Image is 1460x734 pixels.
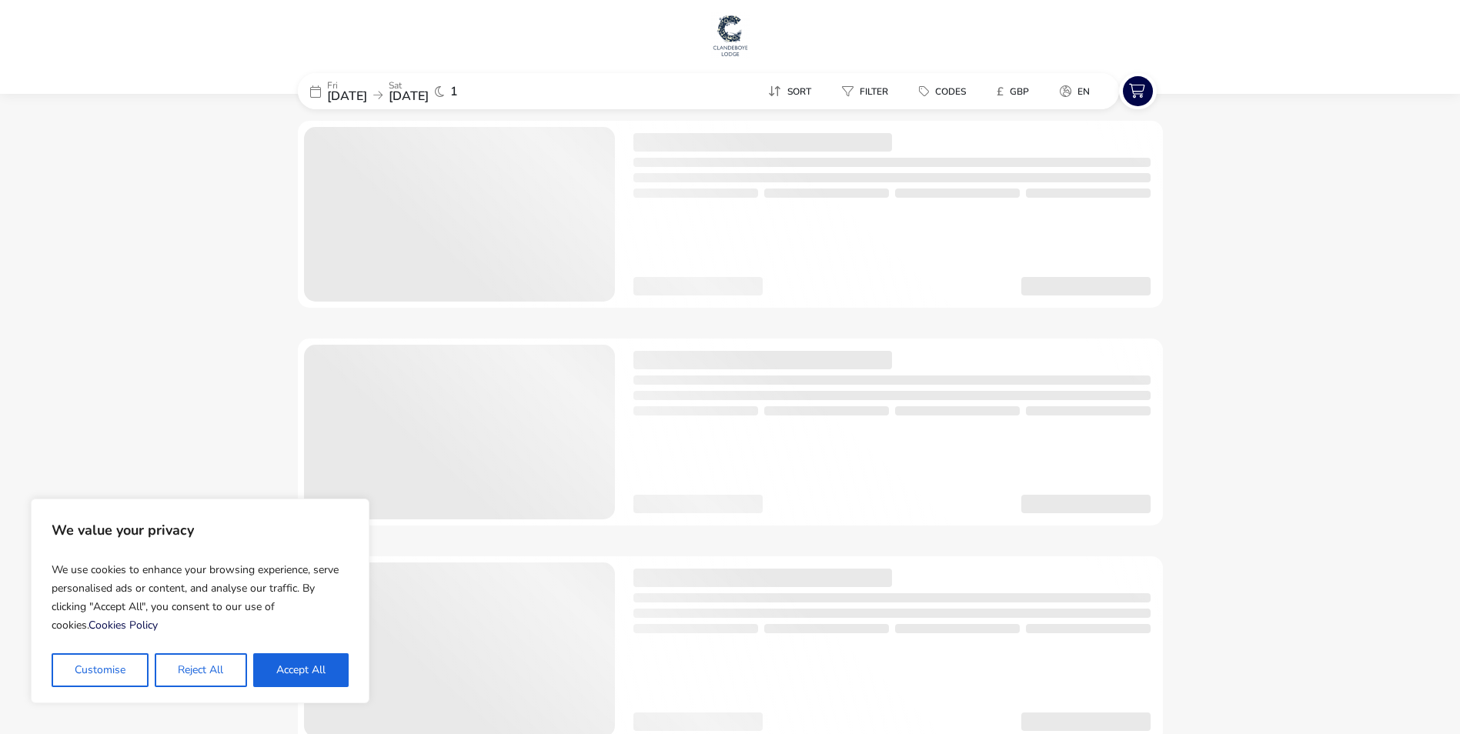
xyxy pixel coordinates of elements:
[860,85,888,98] span: Filter
[450,85,458,98] span: 1
[52,515,349,545] p: We value your privacy
[756,80,830,102] naf-pibe-menu-bar-item: Sort
[907,80,984,102] naf-pibe-menu-bar-item: Codes
[389,81,429,90] p: Sat
[298,73,529,109] div: Fri[DATE]Sat[DATE]1
[155,653,246,687] button: Reject All
[830,80,907,102] naf-pibe-menu-bar-item: Filter
[830,80,900,102] button: Filter
[327,88,367,105] span: [DATE]
[1047,80,1102,102] button: en
[935,85,966,98] span: Codes
[52,653,149,687] button: Customise
[984,80,1047,102] naf-pibe-menu-bar-item: £GBP
[756,80,824,102] button: Sort
[711,12,750,58] img: Main Website
[253,653,349,687] button: Accept All
[907,80,978,102] button: Codes
[31,499,369,703] div: We value your privacy
[327,81,367,90] p: Fri
[52,555,349,641] p: We use cookies to enhance your browsing experience, serve personalised ads or content, and analys...
[389,88,429,105] span: [DATE]
[1010,85,1029,98] span: GBP
[787,85,811,98] span: Sort
[997,84,1004,99] i: £
[1047,80,1108,102] naf-pibe-menu-bar-item: en
[89,618,158,632] a: Cookies Policy
[1077,85,1090,98] span: en
[984,80,1041,102] button: £GBP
